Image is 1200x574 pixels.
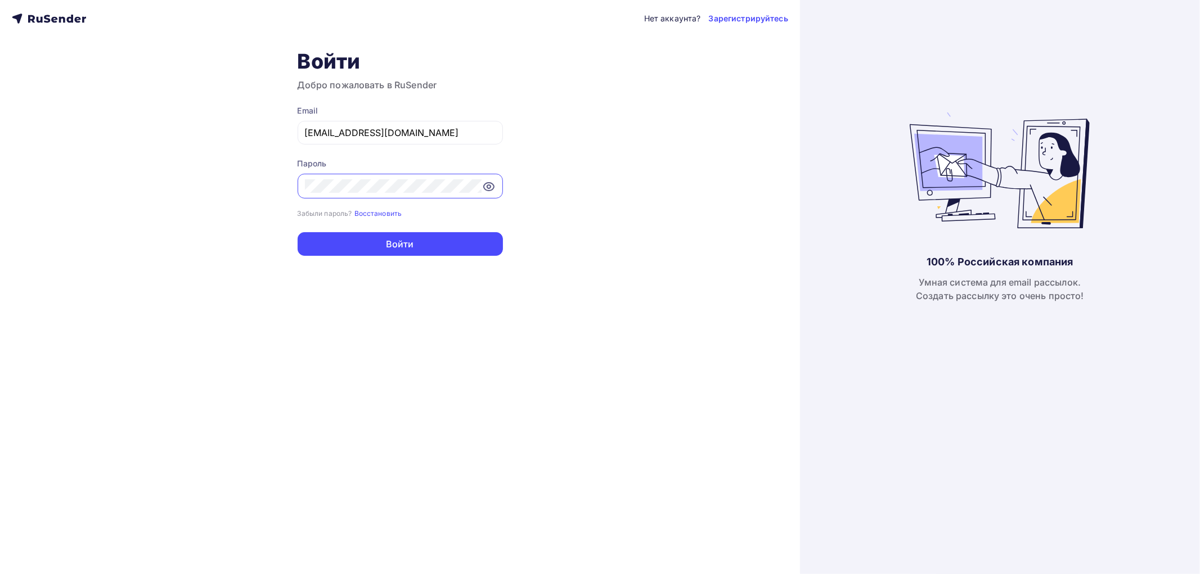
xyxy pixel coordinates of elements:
h3: Добро пожаловать в RuSender [298,78,503,92]
h1: Войти [298,49,503,74]
div: Нет аккаунта? [644,13,701,24]
div: 100% Российская компания [927,255,1073,269]
div: Пароль [298,158,503,169]
div: Умная система для email рассылок. Создать рассылку это очень просто! [916,275,1084,302]
div: Email [298,105,503,116]
button: Войти [298,232,503,256]
small: Восстановить [354,209,402,218]
input: Укажите свой email [305,126,496,139]
a: Восстановить [354,208,402,218]
small: Забыли пароль? [298,209,352,218]
a: Зарегистрируйтесь [709,13,788,24]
